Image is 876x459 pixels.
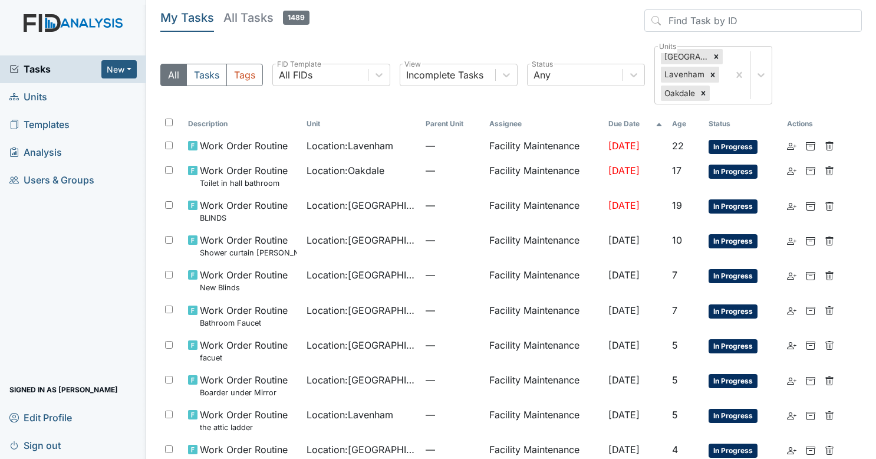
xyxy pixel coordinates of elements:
span: Location : Lavenham [307,139,393,153]
a: Delete [825,373,834,387]
span: [DATE] [608,304,640,316]
td: Facility Maintenance [485,263,604,298]
input: Toggle All Rows Selected [165,119,173,126]
td: Facility Maintenance [485,299,604,333]
span: Location : Lavenham [307,408,393,422]
span: Work Order Routine Bathroom Faucet [200,303,288,329]
span: Templates [9,116,70,134]
span: In Progress [709,304,758,319]
span: 10 [672,234,682,246]
span: — [426,408,480,422]
span: Work Order Routine [200,139,288,153]
div: Lavenham [661,67,706,82]
span: [DATE] [608,199,640,211]
div: [GEOGRAPHIC_DATA] [661,49,710,64]
a: Delete [825,442,834,457]
div: All FIDs [279,68,312,82]
h5: All Tasks [223,9,309,26]
small: Boarder under Mirror [200,387,288,398]
th: Toggle SortBy [183,114,302,134]
a: Archive [806,338,815,352]
span: — [426,303,480,317]
a: Delete [825,163,834,178]
div: Any [533,68,551,82]
span: 5 [672,339,678,351]
span: [DATE] [608,409,640,421]
span: In Progress [709,269,758,283]
span: In Progress [709,234,758,248]
a: Delete [825,408,834,422]
span: In Progress [709,199,758,214]
span: — [426,442,480,457]
span: [DATE] [608,140,640,152]
span: Work Order Routine New Blinds [200,268,288,293]
th: Assignee [485,114,604,134]
span: In Progress [709,409,758,423]
span: Edit Profile [9,408,72,427]
span: Location : [GEOGRAPHIC_DATA] [307,373,416,387]
th: Toggle SortBy [604,114,668,134]
span: [DATE] [608,269,640,281]
td: Facility Maintenance [485,403,604,438]
span: Location : [GEOGRAPHIC_DATA] [307,268,416,282]
span: — [426,268,480,282]
span: Units [9,88,47,106]
td: Facility Maintenance [485,368,604,403]
a: Archive [806,198,815,212]
span: Work Order Routine Boarder under Mirror [200,373,288,398]
a: Archive [806,163,815,178]
a: Delete [825,139,834,153]
button: Tasks [186,64,227,86]
span: Work Order Routine Toilet in hall bathroom [200,163,288,189]
span: [DATE] [608,234,640,246]
span: — [426,338,480,352]
span: In Progress [709,374,758,388]
button: Tags [226,64,263,86]
span: 17 [672,165,681,176]
span: [DATE] [608,165,640,176]
small: Shower curtain [PERSON_NAME] [200,247,298,258]
span: Signed in as [PERSON_NAME] [9,381,118,399]
span: 4 [672,444,678,455]
span: 19 [672,199,682,211]
span: — [426,163,480,178]
a: Delete [825,338,834,352]
span: In Progress [709,140,758,154]
small: Toilet in hall bathroom [200,178,288,189]
a: Archive [806,408,815,422]
a: Delete [825,198,834,212]
span: Work Order Routine BLINDS [200,198,288,224]
span: In Progress [709,339,758,353]
span: [DATE] [608,339,640,351]
span: — [426,139,480,153]
small: New Blinds [200,282,288,293]
span: Users & Groups [9,171,94,189]
td: Facility Maintenance [485,159,604,194]
span: 5 [672,374,678,386]
span: Location : Oakdale [307,163,384,178]
input: Find Task by ID [644,9,862,32]
a: Delete [825,233,834,247]
span: Work Order Routine the attic ladder [200,408,288,433]
th: Toggle SortBy [667,114,704,134]
div: Type filter [160,64,263,86]
div: Incomplete Tasks [406,68,483,82]
span: 22 [672,140,684,152]
span: 1489 [283,11,309,25]
span: Sign out [9,436,61,454]
a: Archive [806,303,815,317]
a: Archive [806,233,815,247]
a: Tasks [9,62,101,76]
span: — [426,373,480,387]
h5: My Tasks [160,9,214,26]
small: the attic ladder [200,422,288,433]
span: Location : [GEOGRAPHIC_DATA] [307,233,416,247]
span: Location : [GEOGRAPHIC_DATA] [307,338,416,352]
span: Location : [GEOGRAPHIC_DATA] [307,303,416,317]
td: Facility Maintenance [485,228,604,263]
small: facuet [200,352,288,363]
a: Archive [806,139,815,153]
span: 5 [672,409,678,421]
a: Delete [825,303,834,317]
span: Work Order Routine facuet [200,338,288,363]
